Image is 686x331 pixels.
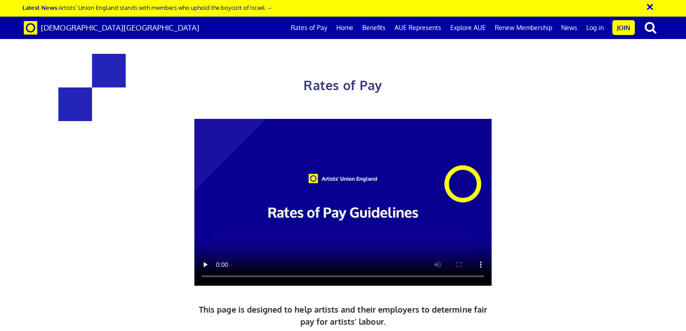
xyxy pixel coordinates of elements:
[22,4,58,11] strong: Latest News:
[612,20,635,35] a: Join
[41,23,199,32] span: [DEMOGRAPHIC_DATA][GEOGRAPHIC_DATA]
[582,17,608,39] a: Log in
[446,17,490,39] a: Explore AUE
[557,17,582,39] a: News
[286,17,332,39] a: Rates of Pay
[332,17,358,39] a: Home
[358,17,390,39] a: Benefits
[390,17,446,39] a: AUE Represents
[17,17,206,39] a: Brand [DEMOGRAPHIC_DATA][GEOGRAPHIC_DATA]
[637,18,664,37] button: search
[22,4,272,11] a: Latest News:Artists’ Union England stands with members who uphold the boycott of Israel →
[303,77,382,93] span: Rates of Pay
[490,17,557,39] a: Renew Membership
